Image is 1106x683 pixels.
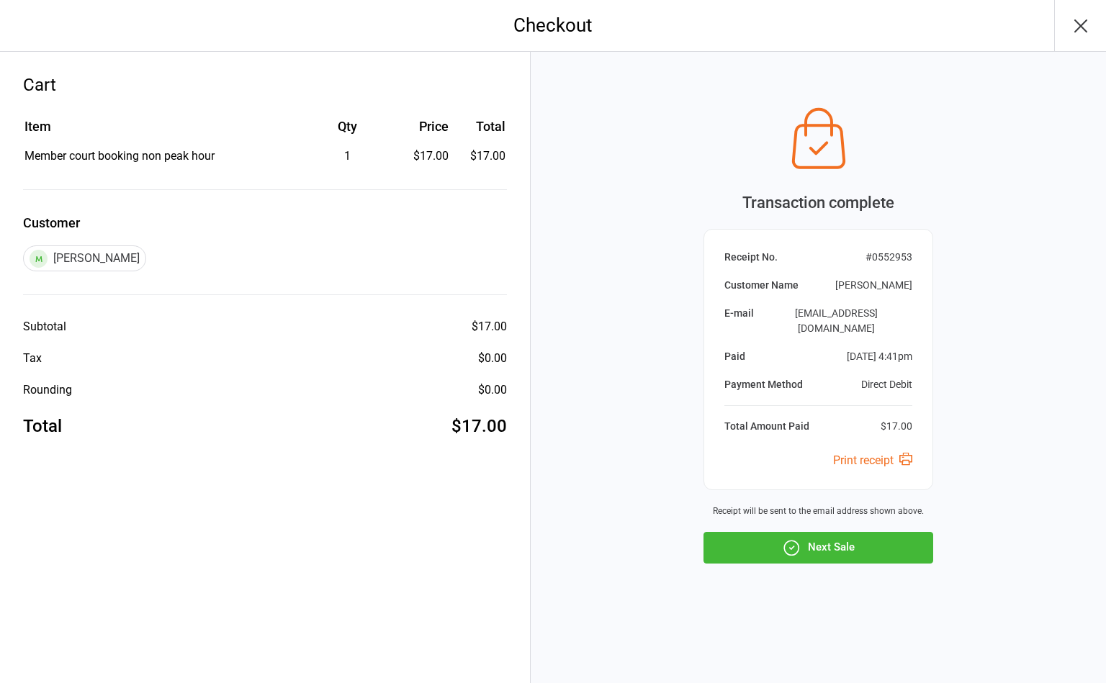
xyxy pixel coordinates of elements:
[396,117,449,136] div: Price
[703,532,933,564] button: Next Sale
[703,505,933,517] div: Receipt will be sent to the email address shown above.
[724,349,745,364] div: Paid
[724,278,799,293] div: Customer Name
[23,381,72,399] div: Rounding
[23,350,42,367] div: Tax
[724,306,754,336] div: E-mail
[881,419,912,434] div: $17.00
[703,191,933,214] div: Transaction complete
[724,250,778,265] div: Receipt No.
[833,453,912,467] a: Print receipt
[301,148,395,165] div: 1
[23,213,507,232] label: Customer
[861,377,912,392] div: Direct Debit
[472,318,507,335] div: $17.00
[454,117,505,146] th: Total
[24,149,215,163] span: Member court booking non peak hour
[760,306,912,336] div: [EMAIL_ADDRESS][DOMAIN_NAME]
[478,350,507,367] div: $0.00
[23,413,62,439] div: Total
[724,377,803,392] div: Payment Method
[451,413,507,439] div: $17.00
[454,148,505,165] td: $17.00
[301,117,395,146] th: Qty
[23,318,66,335] div: Subtotal
[396,148,449,165] div: $17.00
[847,349,912,364] div: [DATE] 4:41pm
[23,245,146,271] div: [PERSON_NAME]
[24,117,300,146] th: Item
[23,72,507,98] div: Cart
[866,250,912,265] div: # 0552953
[478,381,507,399] div: $0.00
[724,419,809,434] div: Total Amount Paid
[835,278,912,293] div: [PERSON_NAME]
